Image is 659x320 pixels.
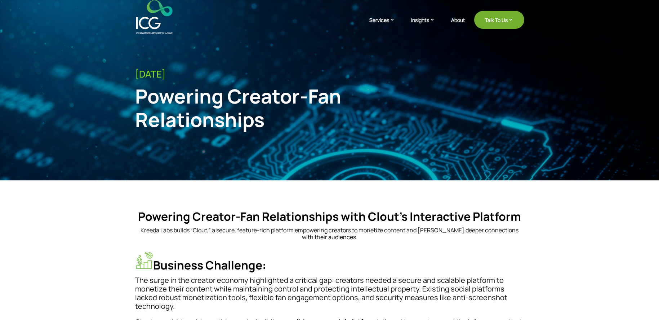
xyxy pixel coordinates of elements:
[474,11,524,29] a: Talk To Us
[135,84,435,131] div: Powering Creator-Fan Relationships
[138,209,521,224] strong: Powering Creator-Fan Relationships with Clout’s Interactive Platform
[135,227,524,241] p: Kreeda Labs builds “Clout,” a secure, feature-rich platform empowering creators to monetize conte...
[135,251,524,276] h4: Business Challenge:
[451,17,465,34] a: About
[411,16,442,34] a: Insights
[369,16,402,34] a: Services
[135,276,524,318] p: The surge in the creator economy highlighted a critical gap: creators needed a secure and scalabl...
[135,69,524,80] div: [DATE]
